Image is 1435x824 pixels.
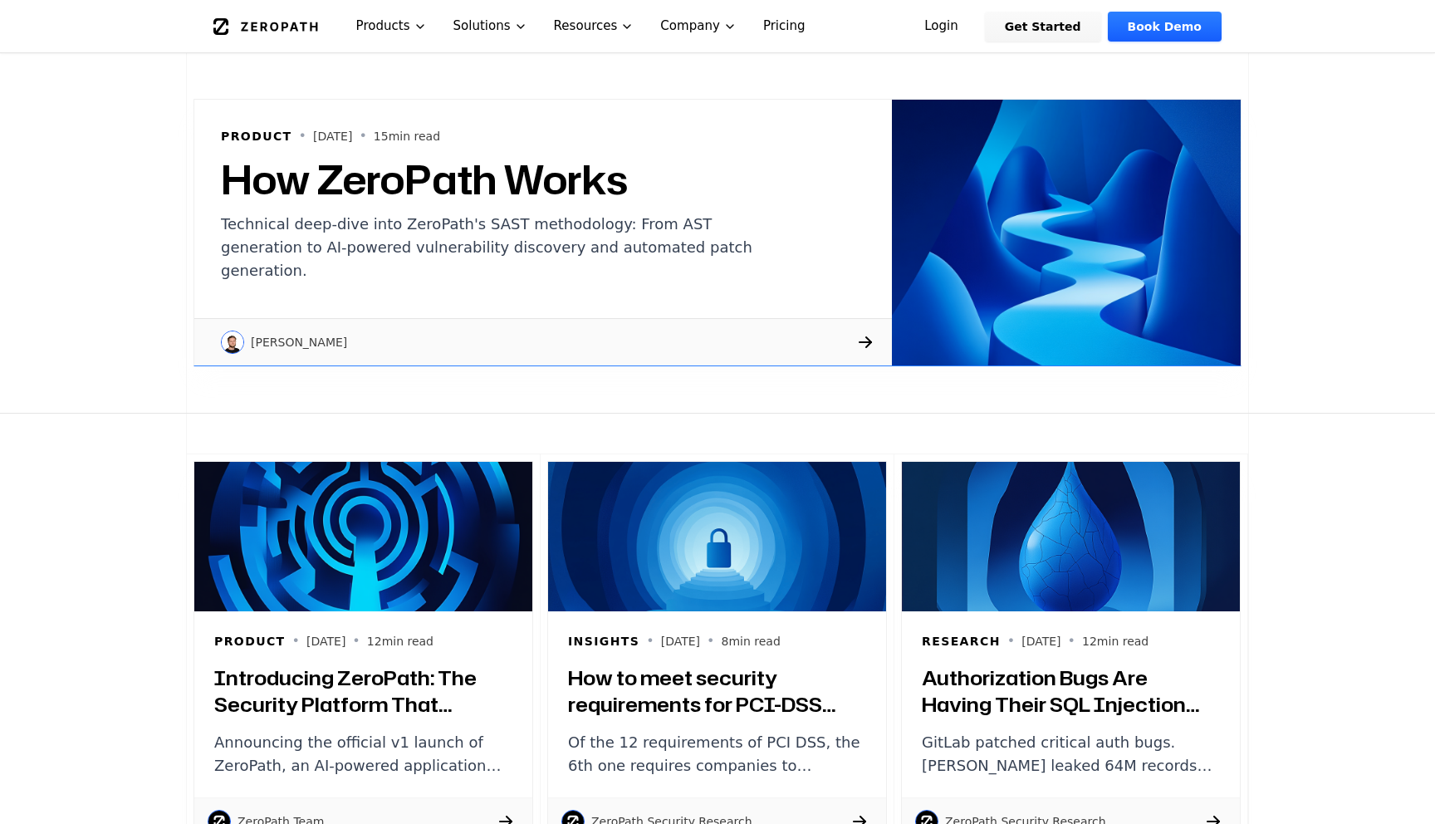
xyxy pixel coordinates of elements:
[194,462,532,611] img: Introducing ZeroPath: The Security Platform That Actually Understands Your Code
[922,731,1220,777] p: GitLab patched critical auth bugs. [PERSON_NAME] leaked 64M records through a basic IDOR. Authori...
[922,665,1220,718] h3: Authorization Bugs Are Having Their SQL Injection Moment
[1007,631,1015,651] span: •
[214,665,512,718] h3: Introducing ZeroPath: The Security Platform That Actually Understands Your Code
[221,331,244,354] img: Raphael Karger
[187,92,1248,373] a: How ZeroPath WorksProduct•[DATE]•15min readHow ZeroPath WorksTechnical deep-dive into ZeroPath's ...
[251,334,347,351] p: [PERSON_NAME]
[359,126,366,146] span: •
[568,731,866,777] p: Of the 12 requirements of PCI DSS, the 6th one requires companies to maintain application securit...
[1021,633,1060,650] p: [DATE]
[902,462,1240,611] img: Authorization Bugs Are Having Their SQL Injection Moment
[1108,12,1222,42] a: Book Demo
[985,12,1101,42] a: Get Started
[1082,633,1148,650] p: 12 min read
[661,633,700,650] p: [DATE]
[568,633,639,650] h6: Insights
[922,633,1001,650] h6: Research
[367,633,433,650] p: 12 min read
[214,633,286,650] h6: Product
[292,631,300,651] span: •
[306,633,345,650] p: [DATE]
[722,633,781,650] p: 8 min read
[221,128,292,145] h6: Product
[904,12,978,42] a: Login
[568,665,866,718] h3: How to meet security requirements for PCI-DSS compliance?
[221,159,779,199] h2: How ZeroPath Works
[892,100,1241,365] img: How ZeroPath Works
[299,126,306,146] span: •
[1068,631,1075,651] span: •
[214,731,512,777] p: Announcing the official v1 launch of ZeroPath, an AI-powered application security platform truste...
[646,631,654,651] span: •
[221,213,779,282] p: Technical deep-dive into ZeroPath's SAST methodology: From AST generation to AI-powered vulnerabi...
[374,128,440,145] p: 15 min read
[707,631,714,651] span: •
[313,128,352,145] p: [DATE]
[548,462,886,611] img: How to meet security requirements for PCI-DSS compliance?
[352,631,360,651] span: •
